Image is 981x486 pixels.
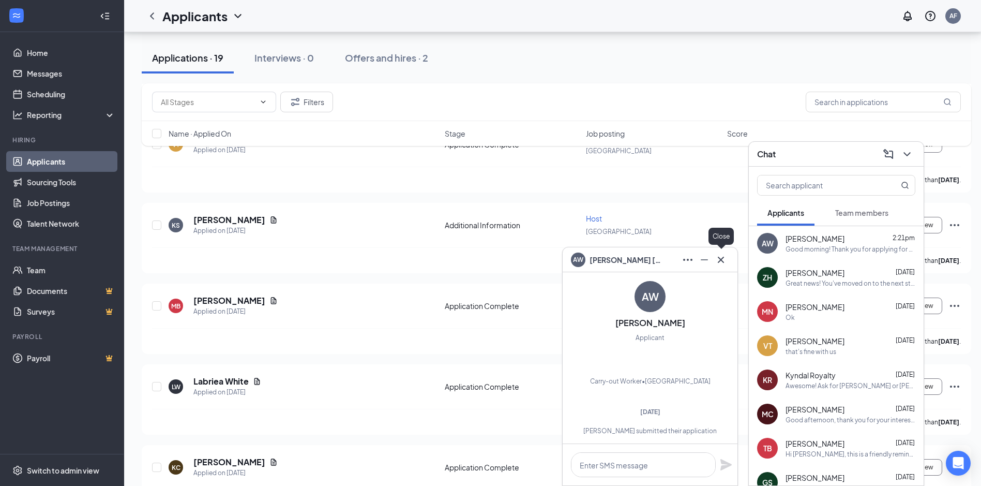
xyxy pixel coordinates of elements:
a: Scheduling [27,84,115,105]
div: AW [762,238,774,248]
span: [GEOGRAPHIC_DATA] [586,228,652,235]
svg: Document [269,297,278,305]
input: All Stages [161,96,255,108]
a: Messages [27,63,115,84]
svg: MagnifyingGlass [943,98,952,106]
a: Applicants [27,151,115,172]
svg: ChevronDown [232,10,244,22]
div: Application Complete [445,301,580,311]
h5: [PERSON_NAME] [193,214,265,226]
span: [PERSON_NAME] [PERSON_NAME] [590,254,662,266]
div: Open Intercom Messenger [946,451,971,476]
svg: Ellipses [682,254,694,266]
div: VT [763,341,772,351]
div: KR [763,375,772,385]
b: [DATE] [938,257,959,264]
span: [DATE] [896,336,915,344]
svg: Document [253,377,261,386]
div: LW [172,382,180,391]
div: ZH [763,272,772,283]
svg: Minimize [698,254,711,266]
span: [DATE] [896,473,915,481]
div: Switch to admin view [27,465,99,476]
div: Good afternoon, thank you for your interest in a serving position at our [GEOGRAPHIC_DATA] locati... [786,416,915,424]
span: [PERSON_NAME] [786,302,844,312]
div: [PERSON_NAME] submitted their application [571,426,729,435]
div: Close [708,228,734,245]
h3: Chat [757,149,776,160]
span: 2:21pm [893,234,915,242]
svg: Settings [12,465,23,476]
svg: Filter [289,96,301,108]
svg: Ellipses [948,380,961,393]
div: Applicant [636,333,665,343]
h5: Labriea White [193,376,249,387]
button: Minimize [696,252,713,268]
span: Name · Applied On [169,128,231,139]
div: Carry-out Worker • [GEOGRAPHIC_DATA] [590,376,711,387]
svg: WorkstreamLogo [11,10,22,21]
span: [DATE] [896,371,915,378]
span: Applicants [767,208,804,217]
div: MN [762,306,773,317]
span: [DATE] [896,439,915,447]
div: Team Management [12,244,113,253]
a: Sourcing Tools [27,172,115,193]
span: Team members [835,208,888,217]
div: Applied on [DATE] [193,306,278,317]
svg: ChevronDown [259,98,267,106]
h5: [PERSON_NAME] [193,456,265,468]
div: KS [172,221,180,230]
button: Ellipses [680,252,696,268]
svg: Collapse [100,11,110,21]
a: Talent Network [27,213,115,234]
a: Team [27,260,115,281]
span: Job posting [586,128,625,139]
b: [DATE] [938,337,959,345]
svg: ChevronLeft [146,10,158,22]
span: [DATE] [896,302,915,310]
div: Applications · 19 [152,51,223,64]
svg: Analysis [12,110,23,120]
span: Stage [445,128,465,139]
span: [PERSON_NAME] [786,233,844,244]
div: Application Complete [445,381,580,392]
div: MB [171,302,180,311]
div: KC [172,463,180,472]
div: Application Complete [445,462,580,473]
span: [DATE] [896,268,915,276]
div: Good morning! Thank you for applying for a Carryout position at our [GEOGRAPHIC_DATA] location. W... [786,245,915,254]
button: ChevronDown [899,146,915,163]
div: that's fine with us [786,347,836,356]
div: Interviews · 0 [254,51,314,64]
div: Awesome! Ask for [PERSON_NAME] or [PERSON_NAME] [786,381,915,390]
a: DocumentsCrown [27,281,115,301]
svg: Ellipses [948,219,961,231]
h1: Applicants [162,7,228,25]
input: Search applicant [758,175,880,195]
span: Kyndal Royalty [786,370,836,380]
svg: Document [269,458,278,466]
div: MC [762,409,774,419]
h5: [PERSON_NAME] [193,295,265,306]
input: Search in applications [806,92,961,112]
div: Payroll [12,332,113,341]
div: Offers and hires · 2 [345,51,428,64]
div: Applied on [DATE] [193,226,278,236]
h3: [PERSON_NAME] [615,317,685,329]
a: Job Postings [27,193,115,213]
button: Plane [720,459,732,471]
div: Hiring [12,136,113,144]
button: Cross [713,252,729,268]
a: SurveysCrown [27,301,115,322]
span: Host [586,214,602,223]
svg: Ellipses [948,300,961,312]
a: Home [27,42,115,63]
span: [DATE] [896,405,915,413]
svg: Notifications [901,10,914,22]
b: [DATE] [938,418,959,426]
b: [DATE] [938,176,959,184]
span: [PERSON_NAME] [786,438,844,449]
span: [PERSON_NAME] [786,473,844,483]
